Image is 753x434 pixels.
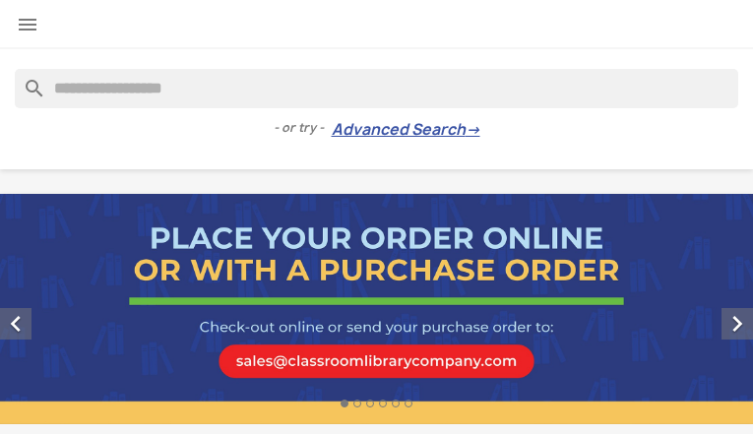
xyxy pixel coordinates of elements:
[15,69,38,93] i: search
[16,13,39,36] i: 
[466,120,480,140] span: →
[722,308,753,340] i: 
[274,118,332,138] span: - or try -
[15,69,738,108] input: Search
[332,120,480,140] a: Advanced Search→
